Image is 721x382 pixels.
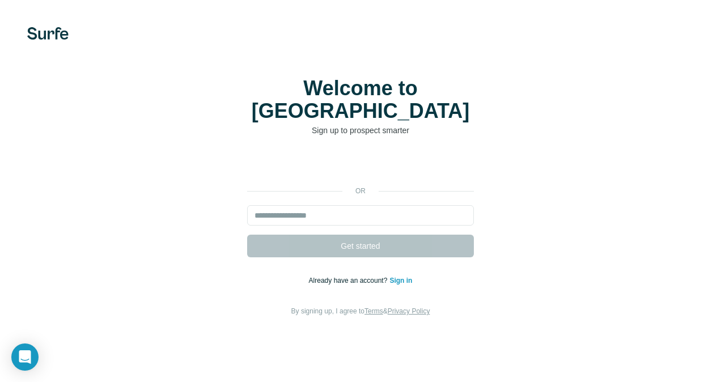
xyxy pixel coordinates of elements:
img: Surfe's logo [27,27,69,40]
a: Sign in [389,277,412,285]
iframe: Sign in with Google Button [241,153,480,178]
p: or [342,186,379,196]
span: Already have an account? [309,277,390,285]
a: Terms [364,307,383,315]
p: Sign up to prospect smarter [247,125,474,136]
span: By signing up, I agree to & [291,307,430,315]
div: Open Intercom Messenger [11,343,39,371]
h1: Welcome to [GEOGRAPHIC_DATA] [247,77,474,122]
a: Privacy Policy [388,307,430,315]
